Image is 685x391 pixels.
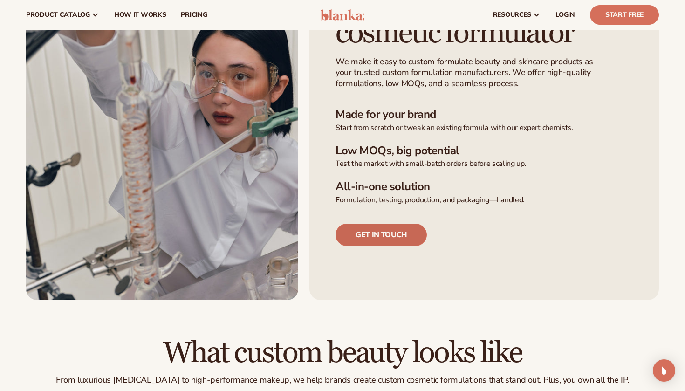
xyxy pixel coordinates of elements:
h2: What custom beauty looks like [26,337,659,369]
p: Formulation, testing, production, and packaging—handled. [336,195,633,205]
div: Open Intercom Messenger [653,359,675,382]
a: Get in touch [336,224,427,246]
span: How It Works [114,11,166,19]
p: Test the market with small-batch orders before scaling up. [336,159,633,169]
h3: Made for your brand [336,108,633,121]
p: From luxurious [MEDICAL_DATA] to high-performance makeup, we help brands create custom cosmetic f... [26,375,659,385]
span: LOGIN [555,11,575,19]
h3: All-in-one solution [336,180,633,193]
h3: Low MOQs, big potential [336,144,633,158]
span: pricing [181,11,207,19]
p: We make it easy to custom formulate beauty and skincare products as your trusted custom formulati... [336,56,599,89]
span: product catalog [26,11,90,19]
img: logo [321,9,365,21]
span: resources [493,11,531,19]
p: Start from scratch or tweak an existing formula with our expert chemists. [336,123,633,133]
a: Start Free [590,5,659,25]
